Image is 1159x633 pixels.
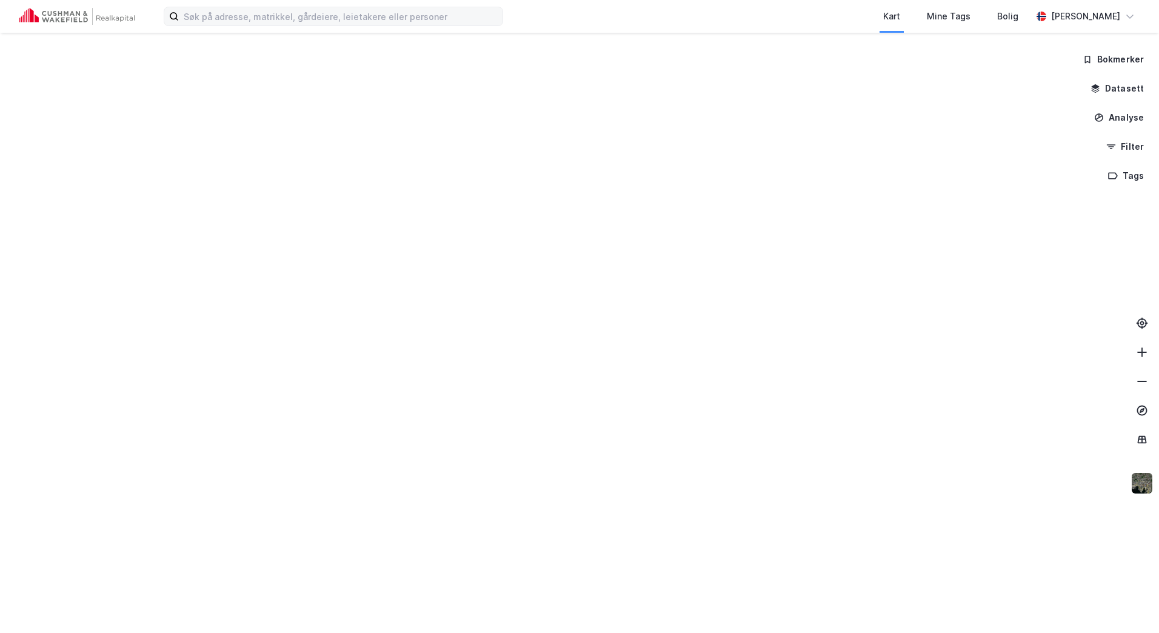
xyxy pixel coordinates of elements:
[927,9,970,24] div: Mine Tags
[1051,9,1120,24] div: [PERSON_NAME]
[179,7,503,25] input: Søk på adresse, matrikkel, gårdeiere, leietakere eller personer
[1098,575,1159,633] iframe: Chat Widget
[883,9,900,24] div: Kart
[19,8,135,25] img: cushman-wakefield-realkapital-logo.202ea83816669bd177139c58696a8fa1.svg
[1098,575,1159,633] div: Kontrollprogram for chat
[997,9,1018,24] div: Bolig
